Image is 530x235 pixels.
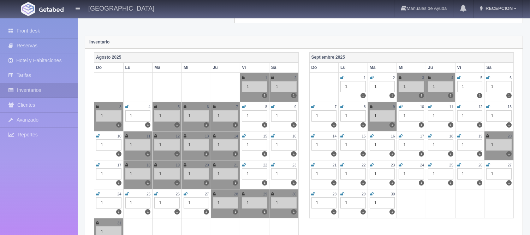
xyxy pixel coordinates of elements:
div: 1 [184,197,209,208]
label: 1 [448,122,453,128]
small: 12 [478,105,482,109]
label: 1 [361,180,366,186]
small: 18 [449,134,453,138]
div: 1 [340,197,366,208]
label: 1 [204,209,209,215]
small: 21 [333,163,337,167]
small: 23 [292,163,296,167]
label: 1 [116,151,121,157]
label: 1 [389,209,395,215]
small: 2 [393,76,395,80]
div: 1 [125,168,151,180]
label: 1 [174,122,180,128]
label: 1 [506,122,512,128]
label: 1 [389,180,395,186]
small: 9 [294,105,297,109]
div: 1 [340,168,366,180]
div: 1 [154,139,180,151]
small: 20 [205,163,209,167]
small: 8 [364,105,366,109]
th: Ju [426,63,455,73]
small: 20 [508,134,512,138]
div: 1 [457,110,483,122]
div: 1 [125,139,151,151]
h4: [GEOGRAPHIC_DATA] [88,4,154,12]
small: 17 [117,163,121,167]
label: 1 [291,151,296,157]
div: 1 [428,81,453,92]
div: 1 [154,197,180,208]
th: Mi [397,63,426,73]
div: 1 [213,110,238,122]
th: Do [309,63,339,73]
div: 1 [457,139,483,151]
th: Sa [484,63,514,73]
small: 1 [265,76,267,80]
small: 25 [449,163,453,167]
strong: Inventario [89,40,109,45]
label: 1 [448,180,453,186]
small: 3 [422,76,424,80]
label: 1 [174,180,180,186]
label: 1 [506,151,512,157]
small: 6 [207,105,209,109]
small: 23 [391,163,395,167]
th: Vi [455,63,484,73]
small: 11 [147,134,150,138]
small: 26 [176,192,180,196]
div: 1 [125,197,151,208]
label: 1 [419,151,424,157]
small: 25 [147,192,150,196]
small: 19 [176,163,180,167]
label: 1 [331,209,337,215]
div: 1 [311,168,337,180]
div: 1 [184,168,209,180]
div: 1 [457,81,483,92]
small: 27 [205,192,209,196]
div: 1 [271,168,297,180]
div: 1 [457,168,483,180]
label: 1 [361,151,366,157]
label: 1 [233,209,238,215]
div: 1 [96,110,121,122]
div: 1 [340,110,366,122]
small: 13 [508,105,512,109]
small: 14 [333,134,337,138]
small: 10 [117,134,121,138]
small: 18 [147,163,150,167]
div: 1 [96,168,121,180]
label: 1 [262,180,267,186]
small: 16 [391,134,395,138]
label: 1 [262,93,267,98]
div: 1 [311,110,337,122]
th: Septiembre 2025 [309,52,514,63]
label: 1 [116,209,121,215]
label: 1 [291,93,296,98]
small: 14 [234,134,238,138]
div: 1 [242,168,267,180]
small: 28 [333,192,337,196]
div: 1 [311,139,337,151]
label: 1 [116,180,121,186]
small: 3 [119,105,121,109]
small: 22 [362,163,365,167]
th: Sa [269,63,298,73]
th: Lu [339,63,368,73]
img: Getabed [21,2,35,16]
small: 4 [451,76,453,80]
div: 1 [428,168,453,180]
div: 1 [370,110,395,122]
small: 15 [362,134,365,138]
label: 1 [361,122,366,128]
label: 1 [145,180,150,186]
label: 1 [233,180,238,186]
label: 1 [361,209,366,215]
label: 1 [419,180,424,186]
label: 1 [204,151,209,157]
small: 29 [263,192,267,196]
small: 21 [234,163,238,167]
div: 1 [213,197,238,208]
label: 1 [477,151,482,157]
label: 1 [291,209,296,215]
label: 1 [331,180,337,186]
